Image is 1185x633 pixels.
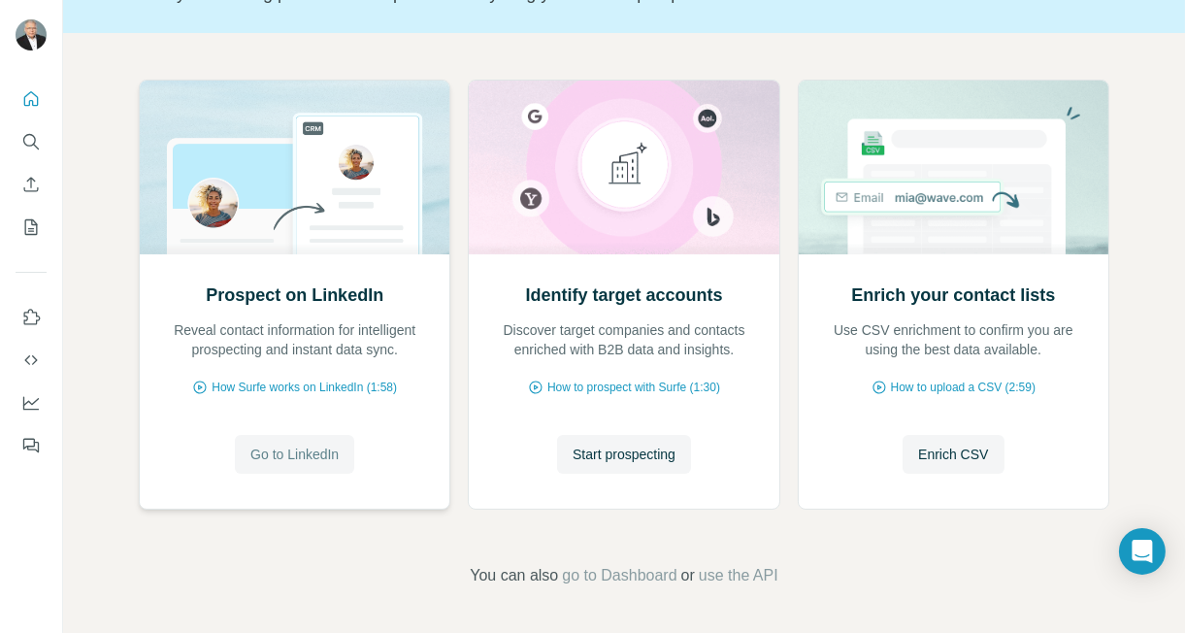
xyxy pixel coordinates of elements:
[16,343,47,378] button: Use Surfe API
[818,320,1089,359] p: Use CSV enrichment to confirm you are using the best data available.
[16,428,47,463] button: Feedback
[139,81,450,254] img: Prospect on LinkedIn
[16,210,47,245] button: My lists
[16,124,47,159] button: Search
[681,564,695,587] span: or
[798,81,1109,254] img: Enrich your contact lists
[16,300,47,335] button: Use Surfe on LinkedIn
[525,282,722,309] h2: Identify target accounts
[16,19,47,50] img: Avatar
[547,379,720,396] span: How to prospect with Surfe (1:30)
[470,564,558,587] span: You can also
[16,385,47,420] button: Dashboard
[903,435,1004,474] button: Enrich CSV
[468,81,779,254] img: Identify target accounts
[918,445,988,464] span: Enrich CSV
[235,435,354,474] button: Go to LinkedIn
[557,435,691,474] button: Start prospecting
[16,167,47,202] button: Enrich CSV
[891,379,1036,396] span: How to upload a CSV (2:59)
[159,320,430,359] p: Reveal contact information for intelligent prospecting and instant data sync.
[573,445,675,464] span: Start prospecting
[562,564,676,587] button: go to Dashboard
[851,282,1055,309] h2: Enrich your contact lists
[1119,528,1166,575] div: Open Intercom Messenger
[250,445,339,464] span: Go to LinkedIn
[16,82,47,117] button: Quick start
[699,564,778,587] button: use the API
[206,282,383,309] h2: Prospect on LinkedIn
[488,320,759,359] p: Discover target companies and contacts enriched with B2B data and insights.
[212,379,397,396] span: How Surfe works on LinkedIn (1:58)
